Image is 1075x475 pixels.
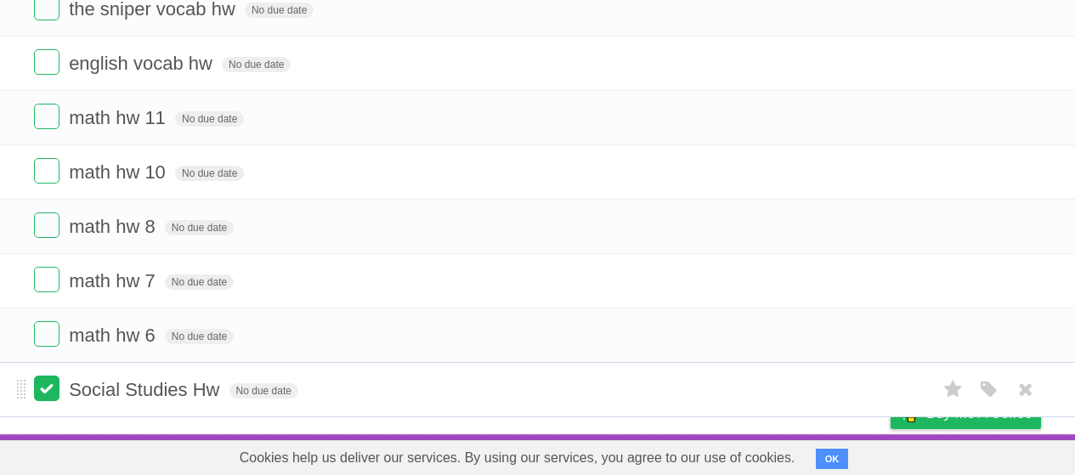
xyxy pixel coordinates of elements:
[34,104,59,129] label: Done
[165,329,234,344] span: No due date
[222,57,291,72] span: No due date
[934,438,1041,471] a: Suggest a feature
[223,441,812,475] span: Cookies help us deliver our services. By using our services, you agree to our use of cookies.
[34,376,59,401] label: Done
[69,107,170,128] span: math hw 11
[165,274,234,290] span: No due date
[69,379,223,400] span: Social Studies Hw
[34,212,59,238] label: Done
[665,438,700,471] a: About
[937,376,970,404] label: Star task
[165,220,234,235] span: No due date
[721,438,789,471] a: Developers
[69,270,160,291] span: math hw 7
[69,325,160,346] span: math hw 6
[69,216,160,237] span: math hw 8
[229,383,298,399] span: No due date
[811,438,848,471] a: Terms
[245,3,314,18] span: No due date
[69,161,170,183] span: math hw 10
[34,321,59,347] label: Done
[69,53,217,74] span: english vocab hw
[175,111,244,127] span: No due date
[926,399,1033,428] span: Buy me a coffee
[34,158,59,184] label: Done
[816,449,849,469] button: OK
[175,166,244,181] span: No due date
[34,49,59,75] label: Done
[868,438,913,471] a: Privacy
[34,267,59,292] label: Done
